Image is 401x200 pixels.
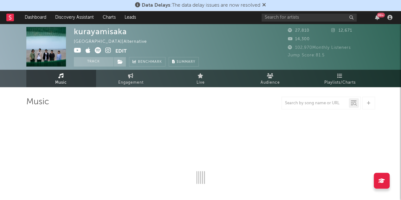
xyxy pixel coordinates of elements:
a: Benchmark [129,57,165,67]
span: Engagement [118,79,144,87]
span: Data Delays [142,3,170,8]
span: 14,300 [288,37,310,41]
span: Jump Score: 81.5 [288,53,325,57]
span: Summary [177,60,195,64]
span: Live [197,79,205,87]
div: kurayamisaka [74,27,127,36]
a: Charts [98,11,120,24]
a: Leads [120,11,140,24]
span: 102,970 Monthly Listeners [288,46,351,50]
span: Dismiss [262,3,266,8]
a: Audience [236,70,305,87]
span: Benchmark [138,58,162,66]
span: 27,810 [288,29,309,33]
button: Track [74,57,113,67]
a: Music [26,70,96,87]
input: Search by song name or URL [282,101,349,106]
a: Engagement [96,70,166,87]
a: Discovery Assistant [51,11,98,24]
span: Playlists/Charts [324,79,356,87]
button: 99+ [375,15,379,20]
input: Search for artists [262,14,357,22]
span: Music [55,79,67,87]
a: Dashboard [20,11,51,24]
button: Edit [115,47,127,55]
div: [GEOGRAPHIC_DATA] | Alternative [74,38,154,46]
button: Summary [169,57,199,67]
span: Audience [261,79,280,87]
a: Playlists/Charts [305,70,375,87]
a: Live [166,70,236,87]
div: 99 + [377,13,385,17]
span: : The data delay issues are now resolved [142,3,260,8]
span: 12,671 [331,29,352,33]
